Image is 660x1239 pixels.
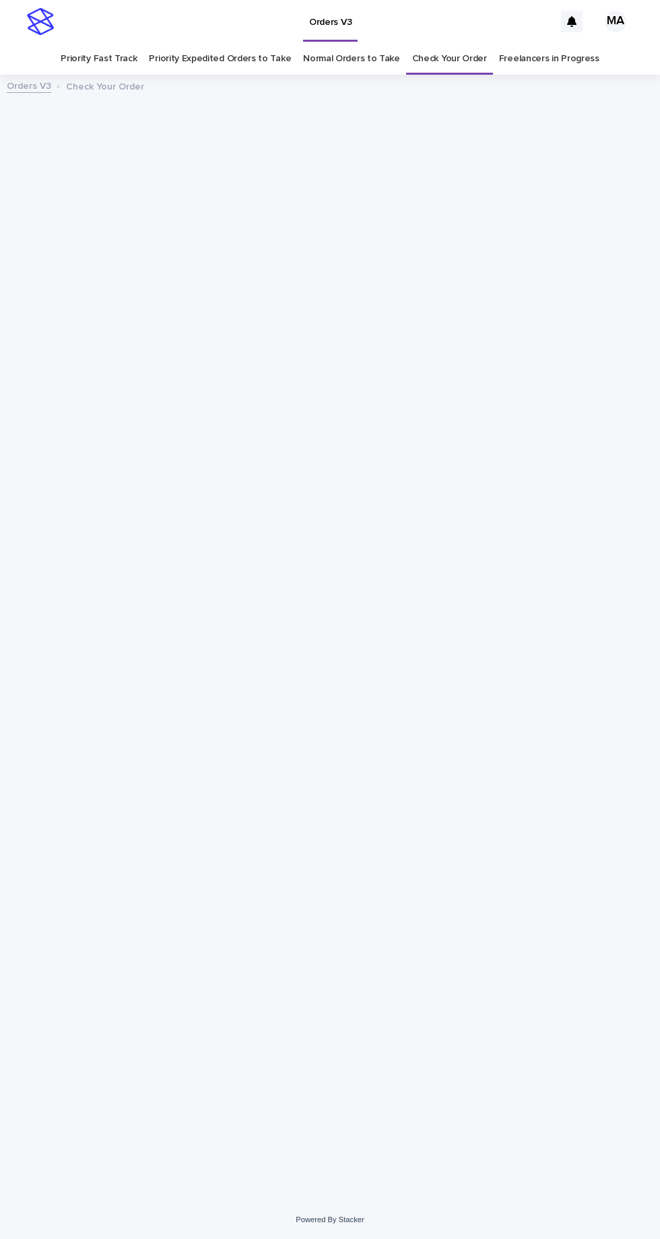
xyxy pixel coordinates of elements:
a: Orders V3 [7,77,51,93]
a: Priority Fast Track [61,43,137,75]
div: MA [605,11,626,32]
p: Check Your Order [66,78,144,93]
a: Priority Expedited Orders to Take [149,43,291,75]
img: stacker-logo-s-only.png [27,8,54,35]
a: Normal Orders to Take [303,43,400,75]
a: Freelancers in Progress [499,43,599,75]
a: Check Your Order [412,43,487,75]
a: Powered By Stacker [296,1215,364,1224]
